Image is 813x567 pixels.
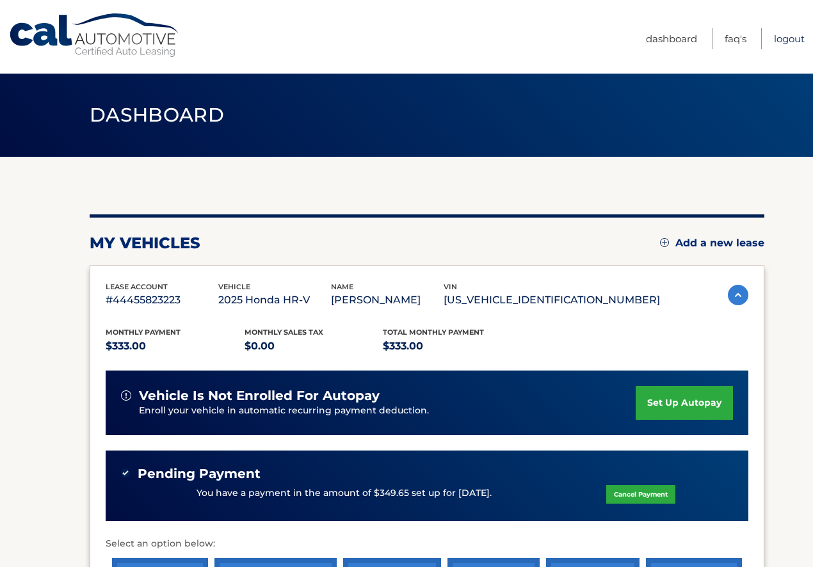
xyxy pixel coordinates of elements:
[725,28,746,49] a: FAQ's
[106,328,181,337] span: Monthly Payment
[660,238,669,247] img: add.svg
[197,486,492,500] p: You have a payment in the amount of $349.65 set up for [DATE].
[138,466,261,482] span: Pending Payment
[8,13,181,58] a: Cal Automotive
[121,468,130,477] img: check-green.svg
[139,404,636,418] p: Enroll your vehicle in automatic recurring payment deduction.
[646,28,697,49] a: Dashboard
[245,337,383,355] p: $0.00
[106,337,245,355] p: $333.00
[139,388,380,404] span: vehicle is not enrolled for autopay
[383,328,484,337] span: Total Monthly Payment
[106,536,748,552] p: Select an option below:
[331,282,353,291] span: name
[444,282,457,291] span: vin
[90,103,224,127] span: Dashboard
[636,386,733,420] a: set up autopay
[606,485,675,504] a: Cancel Payment
[660,237,764,250] a: Add a new lease
[218,291,331,309] p: 2025 Honda HR-V
[331,291,444,309] p: [PERSON_NAME]
[728,285,748,305] img: accordion-active.svg
[383,337,522,355] p: $333.00
[245,328,323,337] span: Monthly sales Tax
[90,234,200,253] h2: my vehicles
[121,390,131,401] img: alert-white.svg
[444,291,660,309] p: [US_VEHICLE_IDENTIFICATION_NUMBER]
[106,282,168,291] span: lease account
[106,291,218,309] p: #44455823223
[218,282,250,291] span: vehicle
[774,28,805,49] a: Logout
